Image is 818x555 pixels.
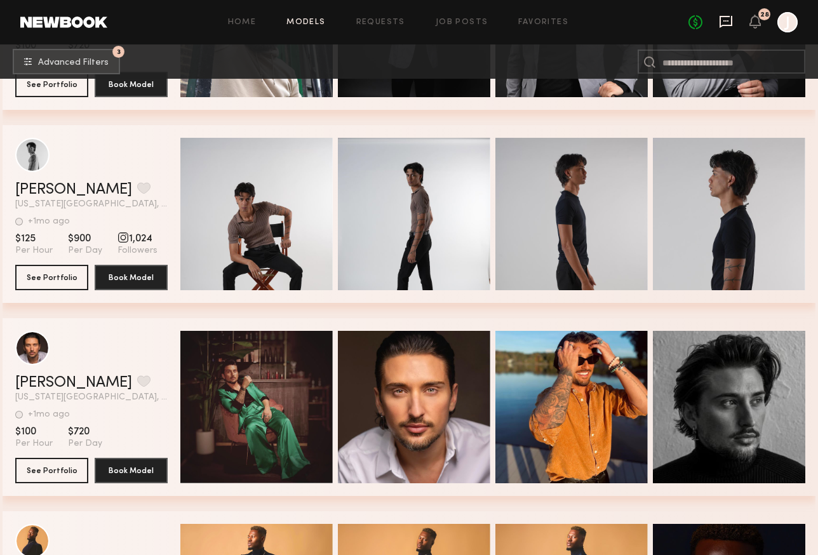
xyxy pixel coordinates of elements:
[15,438,53,450] span: Per Hour
[13,49,120,74] button: 3Advanced Filters
[15,245,53,257] span: Per Hour
[95,72,168,97] button: Book Model
[356,18,405,27] a: Requests
[15,425,53,438] span: $100
[15,393,168,402] span: [US_STATE][GEOGRAPHIC_DATA], [GEOGRAPHIC_DATA]
[15,232,53,245] span: $125
[15,375,132,391] a: [PERSON_NAME]
[68,245,102,257] span: Per Day
[95,265,168,290] button: Book Model
[68,438,102,450] span: Per Day
[15,458,88,483] button: See Portfolio
[117,49,121,55] span: 3
[15,200,168,209] span: [US_STATE][GEOGRAPHIC_DATA], [GEOGRAPHIC_DATA]
[28,410,70,419] div: +1mo ago
[95,458,168,483] button: Book Model
[228,18,257,27] a: Home
[286,18,325,27] a: Models
[436,18,488,27] a: Job Posts
[760,11,769,18] div: 28
[68,425,102,438] span: $720
[15,182,132,197] a: [PERSON_NAME]
[518,18,568,27] a: Favorites
[38,58,109,67] span: Advanced Filters
[28,217,70,226] div: +1mo ago
[68,232,102,245] span: $900
[777,12,798,32] a: J
[117,245,158,257] span: Followers
[15,265,88,290] button: See Portfolio
[117,232,158,245] span: 1,024
[15,72,88,97] button: See Portfolio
